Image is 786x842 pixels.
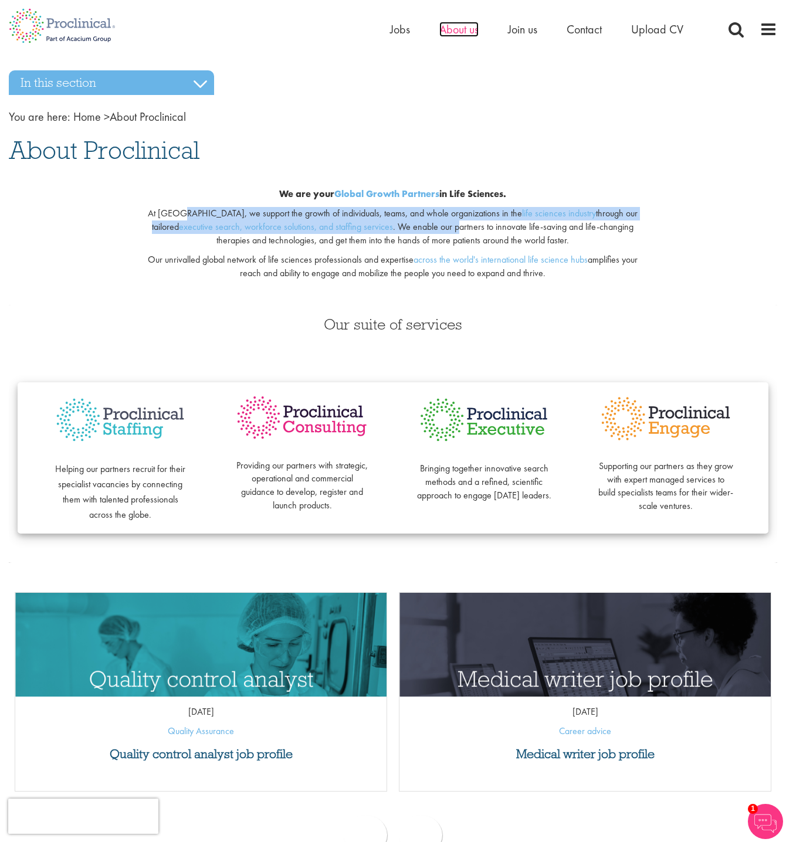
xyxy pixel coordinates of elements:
[390,22,410,37] a: Jobs
[748,804,758,814] span: 1
[9,109,70,124] span: You are here:
[9,70,214,95] h3: In this section
[508,22,537,37] a: Join us
[15,593,387,697] a: Link to a post
[235,394,370,442] img: Proclinical Consulting
[8,799,158,834] iframe: reCAPTCHA
[748,804,783,839] img: Chatbot
[53,394,188,446] img: Proclinical Staffing
[15,593,387,786] img: quality control analyst job profile
[9,317,777,332] h3: Our suite of services
[235,446,370,512] p: Providing our partners with strategic, operational and commercial guidance to develop, register a...
[168,725,234,737] a: Quality Assurance
[15,705,387,719] p: [DATE]
[73,109,186,124] span: About Proclinical
[9,134,199,166] span: About Proclinical
[399,593,771,697] a: Link to a post
[399,593,771,786] img: Medical writer job profile
[279,188,506,200] b: We are your in Life Sciences.
[140,253,646,280] p: Our unrivalled global network of life sciences professionals and expertise amplifies your reach a...
[334,188,439,200] a: Global Growth Partners
[414,253,588,266] a: across the world's international life science hubs
[140,207,646,247] p: At [GEOGRAPHIC_DATA], we support the growth of individuals, teams, and whole organizations in the...
[598,446,733,513] p: Supporting our partners as they grow with expert managed services to build specialists teams for ...
[598,394,733,443] img: Proclinical Engage
[416,394,551,446] img: Proclinical Executive
[104,109,110,124] span: >
[21,748,381,760] a: Quality control analyst job profile
[439,22,479,37] a: About us
[522,207,596,219] a: life sciences industry
[416,449,551,502] p: Bringing together innovative search methods and a refined, scientific approach to engage [DATE] l...
[631,22,683,37] a: Upload CV
[73,109,101,124] a: breadcrumb link to Home
[567,22,602,37] a: Contact
[179,220,393,233] a: executive search, workforce solutions, and staffing services
[405,748,765,760] a: Medical writer job profile
[55,463,185,521] span: Helping our partners recruit for their specialist vacancies by connecting them with talented prof...
[559,725,611,737] a: Career advice
[399,705,771,719] p: [DATE]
